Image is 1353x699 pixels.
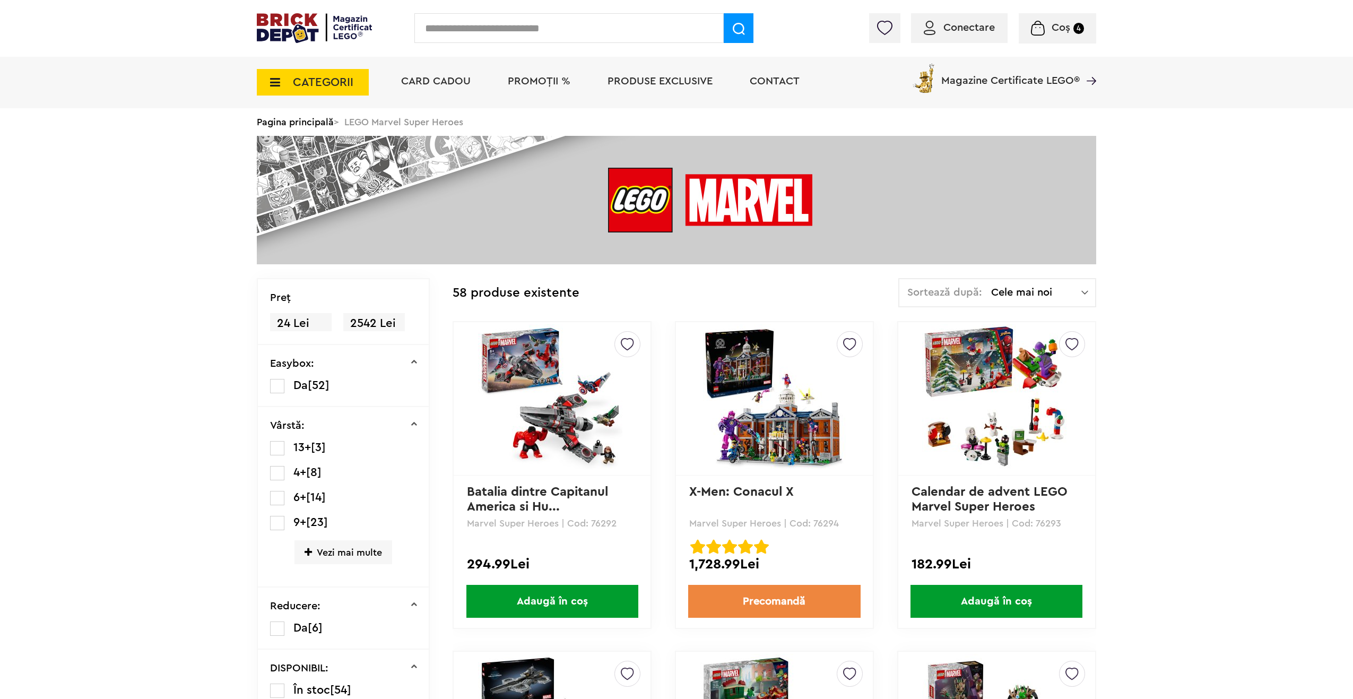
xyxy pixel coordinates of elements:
img: Evaluare cu stele [706,539,721,554]
div: 182.99Lei [912,557,1082,571]
img: Evaluare cu stele [690,539,705,554]
p: Vârstă: [270,420,305,431]
img: Evaluare cu stele [722,539,737,554]
a: Contact [750,76,800,87]
a: Batalia dintre Capitanul America si Hu... [467,486,611,513]
span: [14] [306,491,326,503]
a: Pagina principală [257,117,334,127]
span: Sortează după: [907,287,982,298]
span: [6] [308,622,323,634]
span: Magazine Certificate LEGO® [941,62,1080,86]
span: [23] [306,516,328,528]
a: PROMOȚII % [508,76,570,87]
p: Preţ [270,292,291,303]
span: Adaugă în coș [910,585,1082,618]
div: 1,728.99Lei [689,557,860,571]
a: Magazine Certificate LEGO® [1080,62,1096,72]
span: [52] [308,379,329,391]
span: [8] [306,467,322,478]
img: Batalia dintre Capitanul America si Hulk rosu [478,324,627,473]
span: [54] [330,684,351,696]
span: [3] [311,442,326,453]
span: 9+ [293,516,306,528]
span: Adaugă în coș [466,585,638,618]
a: Conectare [924,22,995,33]
span: Da [293,622,308,634]
p: DISPONIBIL: [270,663,328,674]
span: În stoc [293,684,330,696]
span: Conectare [943,22,995,33]
div: 58 produse existente [453,278,579,308]
a: Adaugă în coș [898,585,1095,618]
span: 13+ [293,442,311,453]
p: Easybox: [270,358,314,369]
img: Evaluare cu stele [754,539,769,554]
span: Cele mai noi [991,287,1081,298]
span: 6+ [293,491,306,503]
span: 24 Lei [270,313,332,334]
a: Card Cadou [401,76,471,87]
p: Marvel Super Heroes | Cod: 76292 [467,519,637,528]
div: 294.99Lei [467,557,637,571]
p: Reducere: [270,601,320,611]
div: > LEGO Marvel Super Heroes [257,108,1096,136]
a: Adaugă în coș [454,585,651,618]
img: X-Men: Conacul X [703,324,846,473]
span: 2542 Lei [343,313,405,334]
span: 4+ [293,467,306,478]
a: Precomandă [688,585,860,618]
a: Calendar de advent LEGO Marvel Super Heroes [912,486,1071,513]
p: Marvel Super Heroes | Cod: 76293 [912,519,1082,528]
p: Marvel Super Heroes | Cod: 76294 [689,519,860,528]
img: LEGO Marvel Super Heroes [257,136,1096,264]
small: 4 [1073,23,1084,34]
a: Produse exclusive [608,76,713,87]
span: CATEGORII [293,76,353,88]
a: X-Men: Conacul X [689,486,794,498]
img: Calendar de advent LEGO Marvel Super Heroes [922,324,1071,473]
span: Vezi mai multe [294,540,392,564]
img: Evaluare cu stele [738,539,753,554]
span: Coș [1052,22,1070,33]
span: Da [293,379,308,391]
